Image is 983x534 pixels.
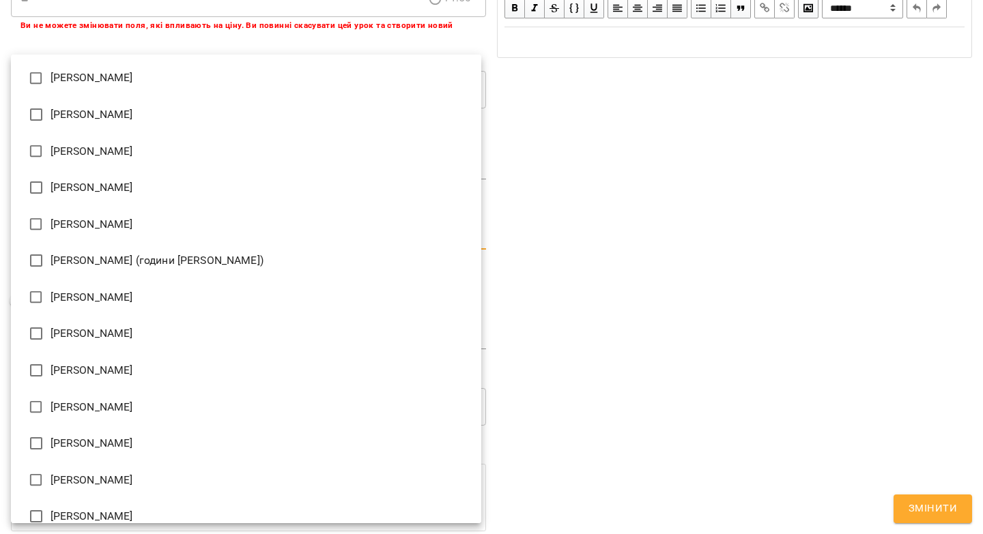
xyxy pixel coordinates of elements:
[11,315,481,352] li: [PERSON_NAME]
[11,462,481,499] li: [PERSON_NAME]
[11,425,481,462] li: [PERSON_NAME]
[11,60,481,97] li: [PERSON_NAME]
[11,352,481,389] li: [PERSON_NAME]
[11,279,481,316] li: [PERSON_NAME]
[11,96,481,133] li: [PERSON_NAME]
[11,206,481,243] li: [PERSON_NAME]
[11,389,481,426] li: [PERSON_NAME]
[11,169,481,206] li: [PERSON_NAME]
[11,133,481,170] li: [PERSON_NAME]
[11,242,481,279] li: [PERSON_NAME] (години [PERSON_NAME])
